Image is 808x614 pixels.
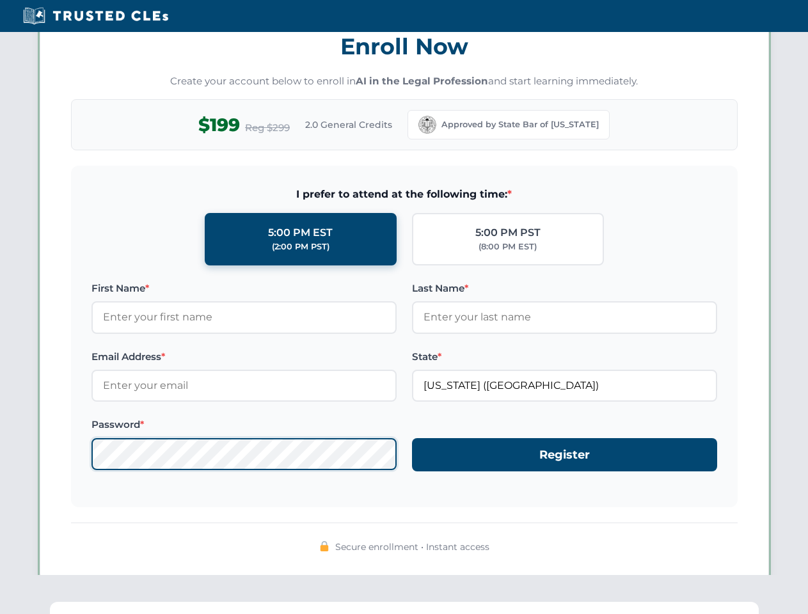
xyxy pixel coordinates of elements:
div: 5:00 PM EST [268,224,333,241]
div: (2:00 PM PST) [272,240,329,253]
div: (8:00 PM EST) [479,240,537,253]
img: 🔒 [319,541,329,551]
label: Last Name [412,281,717,296]
span: $199 [198,111,240,139]
p: Create your account below to enroll in and start learning immediately. [71,74,738,89]
input: Enter your first name [91,301,397,333]
label: State [412,349,717,365]
input: Enter your email [91,370,397,402]
input: California (CA) [412,370,717,402]
input: Enter your last name [412,301,717,333]
span: I prefer to attend at the following time: [91,186,717,203]
span: Approved by State Bar of [US_STATE] [441,118,599,131]
label: First Name [91,281,397,296]
span: Secure enrollment • Instant access [335,540,489,554]
span: 2.0 General Credits [305,118,392,132]
label: Password [91,417,397,432]
span: Reg $299 [245,120,290,136]
img: Trusted CLEs [19,6,172,26]
strong: AI in the Legal Profession [356,75,488,87]
button: Register [412,438,717,472]
h3: Enroll Now [71,26,738,67]
img: California Bar [418,116,436,134]
div: 5:00 PM PST [475,224,541,241]
label: Email Address [91,349,397,365]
